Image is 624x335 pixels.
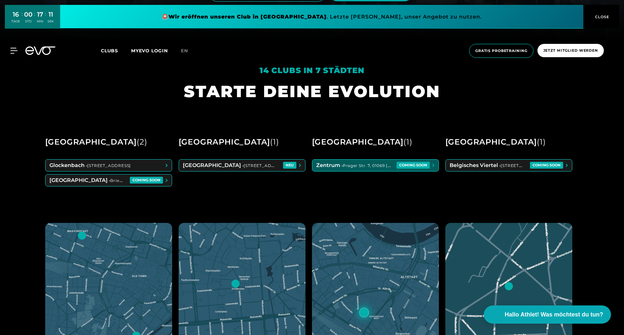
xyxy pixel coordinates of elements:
div: SEK [47,19,54,24]
div: [GEOGRAPHIC_DATA] [312,135,413,149]
span: Clubs [101,48,118,54]
span: ( 1 ) [537,137,546,147]
div: STD [24,19,33,24]
span: Jetzt Mitglied werden [543,48,598,53]
span: CLOSE [593,14,609,20]
div: [GEOGRAPHIC_DATA] [179,135,279,149]
span: Hallo Athlet! Was möchtest du tun? [505,310,603,319]
div: 17 [37,10,43,19]
div: [GEOGRAPHIC_DATA] [45,135,147,149]
span: en [181,48,188,54]
span: Gratis Probetraining [475,48,527,54]
a: MYEVO LOGIN [131,48,168,54]
a: en [181,47,196,55]
div: 11 [47,10,54,19]
button: CLOSE [583,5,619,29]
span: ( 1 ) [403,137,412,147]
a: Gratis Probetraining [467,44,536,58]
div: [GEOGRAPHIC_DATA] [445,135,546,149]
span: ( 1 ) [270,137,279,147]
a: Clubs [101,47,131,54]
div: TAGE [11,19,20,24]
button: Hallo Athlet! Was möchtest du tun? [484,305,611,324]
div: : [45,10,46,28]
h1: STARTE DEINE EVOLUTION [184,81,440,102]
div: 00 [24,10,33,19]
div: MIN [37,19,43,24]
a: Jetzt Mitglied werden [536,44,606,58]
span: ( 2 ) [137,137,147,147]
div: : [34,10,35,28]
div: 16 [11,10,20,19]
em: 14 Clubs in 7 Städten [260,66,364,75]
div: : [21,10,22,28]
